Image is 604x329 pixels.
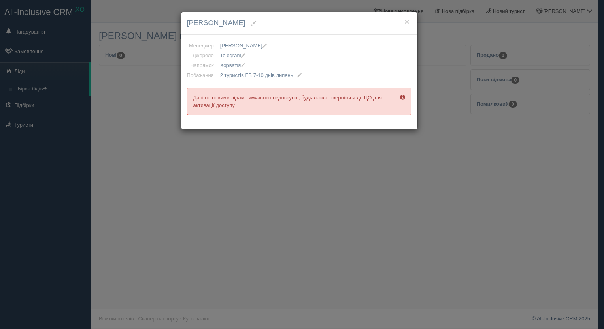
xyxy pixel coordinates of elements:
td: Побажання [187,70,217,80]
span: 2 туристів FB 7-10 днів липень [220,72,293,78]
span: [PERSON_NAME] [220,43,267,49]
td: Менеджер [187,41,217,50]
span: Хорватія [220,62,245,68]
span: [PERSON_NAME] [187,19,245,27]
td: Напрямок [187,60,217,70]
span: Telegram [220,52,245,58]
button: × [404,17,409,26]
div: Дані по новими лідам тимчасово недоступні, будь ласка, зверніться до ЦО для активації доступу [187,88,411,115]
td: Джерело [187,50,217,60]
